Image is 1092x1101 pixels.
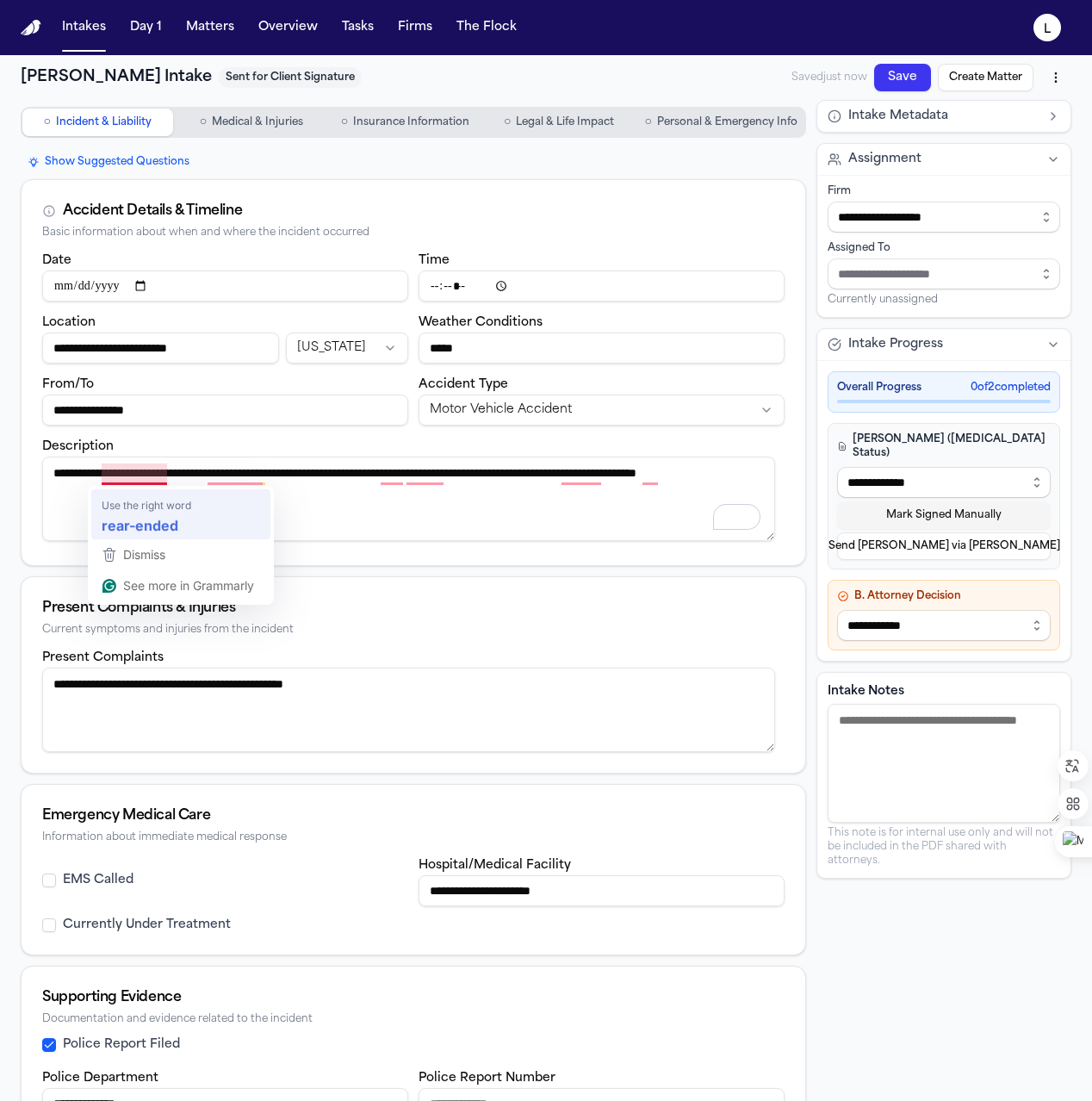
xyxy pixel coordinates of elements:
[848,151,921,168] span: Assignment
[828,258,1060,289] input: Assign to staff member
[42,271,408,302] input: Incident date
[419,271,785,302] input: Incident time
[516,115,614,129] span: Legal & Life Impact
[828,202,1060,233] input: Select firm
[828,704,1060,823] textarea: Intake notes
[638,109,804,136] button: Go to Personal & Emergency Info
[330,109,481,136] button: Go to Insurance Information
[21,20,41,36] a: Home
[828,184,1060,198] div: Firm
[42,333,279,364] input: Incident location
[419,1072,555,1085] label: Police Report Number
[817,144,1070,175] button: Assignment
[837,532,1051,560] button: Send [PERSON_NAME] via [PERSON_NAME]
[56,115,152,129] span: Incident & Liability
[212,115,303,129] span: Medical & Injuries
[42,378,94,391] label: From/To
[21,152,196,172] button: Show Suggested Questions
[848,108,948,125] span: Intake Metadata
[837,501,1051,529] button: Mark Signed Manually
[42,624,785,637] div: Current symptoms and injuries from the incident
[42,1072,158,1085] label: Police Department
[42,806,785,826] div: Emergency Medical Care
[504,114,511,131] span: ○
[42,316,96,329] label: Location
[42,598,785,619] div: Present Complaints & Injuries
[391,12,439,43] button: Firms
[419,875,785,906] input: Hospital or medical facility
[419,316,543,329] label: Weather Conditions
[645,114,652,131] span: ○
[63,201,242,221] div: Accident Details & Timeline
[42,254,71,267] label: Date
[22,109,173,136] button: Go to Incident & Liability
[63,1036,180,1054] label: Police Report Filed
[42,651,164,664] label: Present Complaints
[42,987,785,1008] div: Supporting Evidence
[63,872,133,889] label: EMS Called
[484,109,635,136] button: Go to Legal & Life Impact
[971,381,1051,395] span: 0 of 2 completed
[837,381,921,395] span: Overall Progress
[848,336,943,353] span: Intake Progress
[353,115,469,129] span: Insurance Information
[837,432,1051,460] h4: [PERSON_NAME] ([MEDICAL_DATA] Status)
[179,12,241,43] button: Matters
[828,826,1060,868] p: This note is for internal use only and will not be included in the PDF shared with attorneys.
[21,20,41,36] img: Finch Logo
[657,115,797,129] span: Personal & Emergency Info
[817,329,1070,360] button: Intake Progress
[817,101,1070,132] button: Intake Metadata
[200,114,207,131] span: ○
[837,589,1051,603] h4: B. Attorney Decision
[177,109,327,136] button: Go to Medical & Injuries
[419,254,450,267] label: Time
[42,831,785,844] div: Information about immediate medical response
[42,457,775,541] textarea: To enrich screen reader interactions, please activate Accessibility in Grammarly extension settings
[828,683,1060,700] label: Intake Notes
[63,917,231,934] label: Currently Under Treatment
[419,859,571,872] label: Hospital/Medical Facility
[335,12,381,43] button: Tasks
[341,114,348,131] span: ○
[828,241,1060,255] div: Assigned To
[419,378,508,391] label: Accident Type
[55,12,113,43] button: Intakes
[42,395,408,426] input: From/To destination
[42,227,785,239] div: Basic information about when and where the incident occurred
[828,293,938,307] span: Currently unassigned
[42,440,114,453] label: Description
[419,333,785,364] input: Weather conditions
[42,668,775,752] textarea: Present complaints
[42,1013,785,1026] div: Documentation and evidence related to the incident
[123,12,169,43] button: Day 1
[286,333,408,364] button: Incident state
[251,12,325,43] button: Overview
[450,12,524,43] button: The Flock
[44,114,51,131] span: ○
